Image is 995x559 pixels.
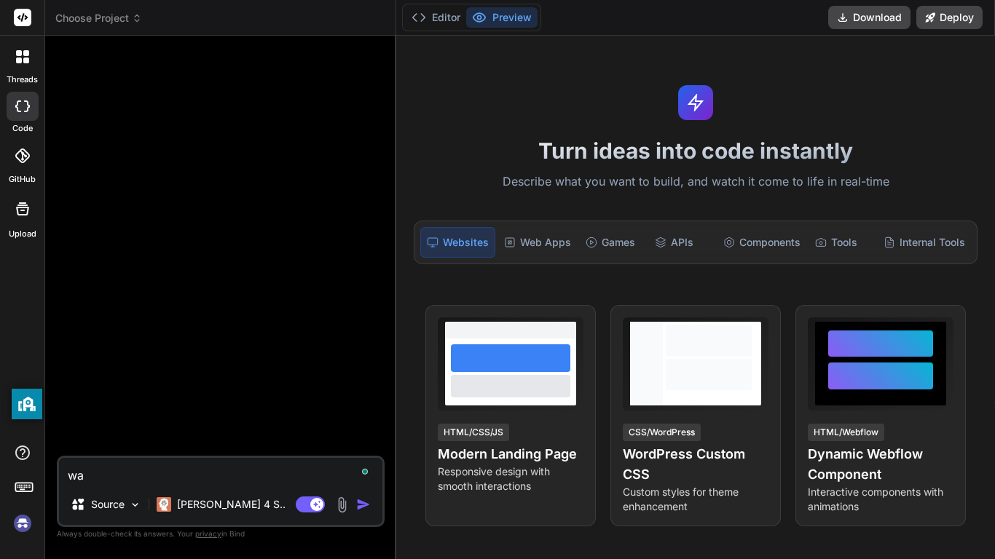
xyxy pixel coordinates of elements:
[405,138,986,164] h1: Turn ideas into code instantly
[808,444,953,485] h4: Dynamic Webflow Component
[157,497,171,512] img: Claude 4 Sonnet
[878,227,971,258] div: Internal Tools
[808,424,884,441] div: HTML/Webflow
[59,458,382,484] textarea: To enrich screen reader interactions, please activate Accessibility in Grammarly extension settings
[649,227,715,258] div: APIs
[334,496,350,513] img: attachment
[405,173,986,191] p: Describe what you want to build, and watch it come to life in real-time
[623,485,768,514] p: Custom styles for theme enhancement
[406,7,466,28] button: Editor
[808,485,953,514] p: Interactive components with animations
[9,173,36,186] label: GitHub
[717,227,806,258] div: Components
[828,6,911,29] button: Download
[466,7,538,28] button: Preview
[916,6,983,29] button: Deploy
[623,444,768,485] h4: WordPress Custom CSS
[7,74,38,86] label: threads
[10,511,35,536] img: signin
[580,227,645,258] div: Games
[438,464,583,493] p: Responsive design with smooth interactions
[91,497,125,512] p: Source
[9,228,36,240] label: Upload
[438,424,509,441] div: HTML/CSS/JS
[809,227,875,258] div: Tools
[195,529,221,538] span: privacy
[356,497,371,512] img: icon
[129,499,141,511] img: Pick Models
[623,424,701,441] div: CSS/WordPress
[498,227,577,258] div: Web Apps
[57,527,385,541] p: Always double-check its answers. Your in Bind
[55,11,142,25] span: Choose Project
[420,227,495,258] div: Websites
[177,497,286,512] p: [PERSON_NAME] 4 S..
[12,389,42,419] button: privacy banner
[438,444,583,464] h4: Modern Landing Page
[12,122,33,135] label: code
